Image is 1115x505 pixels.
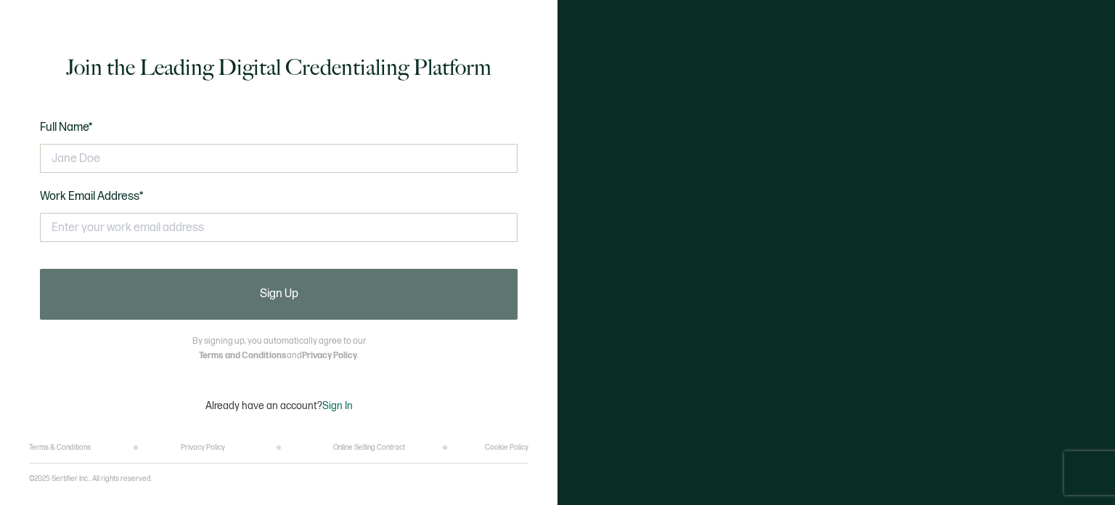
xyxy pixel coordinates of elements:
span: Sign Up [260,288,298,300]
input: Enter your work email address [40,213,518,242]
button: Sign Up [40,269,518,320]
span: Sign In [322,400,353,412]
a: Online Selling Contract [333,443,405,452]
p: Already have an account? [205,400,353,412]
a: Privacy Policy [302,350,357,361]
h1: Join the Leading Digital Credentialing Platform [66,53,491,82]
a: Cookie Policy [485,443,528,452]
a: Terms & Conditions [29,443,91,452]
span: Full Name* [40,121,93,134]
input: Jane Doe [40,144,518,173]
a: Terms and Conditions [199,350,287,361]
a: Privacy Policy [181,443,225,452]
span: Work Email Address* [40,190,144,203]
p: By signing up, you automatically agree to our and . [192,334,366,363]
p: ©2025 Sertifier Inc.. All rights reserved. [29,474,152,483]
